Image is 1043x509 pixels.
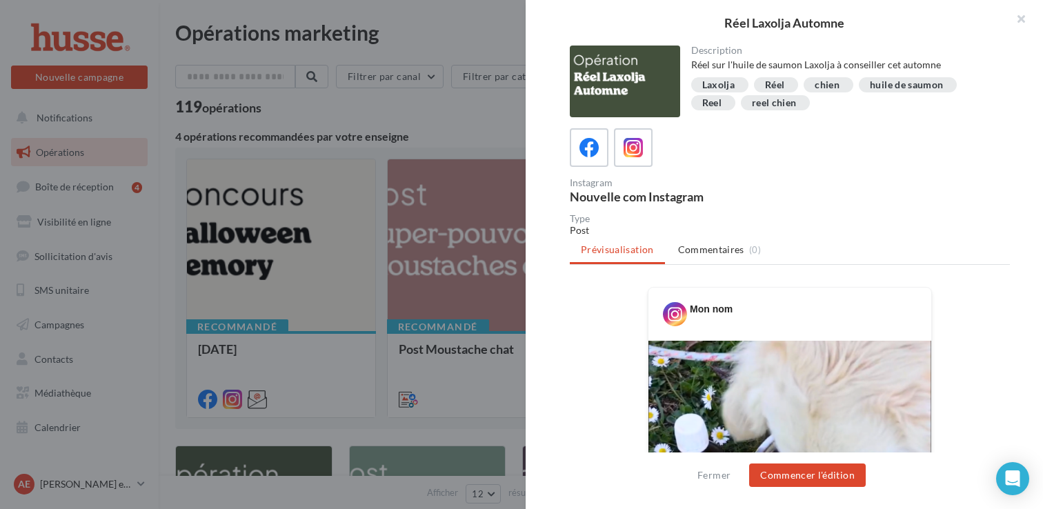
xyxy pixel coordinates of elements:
div: Réel Laxolja Automne [548,17,1021,29]
div: Nouvelle com Instagram [570,190,784,203]
div: huile de saumon [870,80,943,90]
div: Description [691,46,1000,55]
button: Commencer l'édition [749,463,866,487]
span: (0) [749,244,761,255]
div: Mon nom [690,302,733,316]
span: Commentaires [678,243,744,257]
div: Reel [702,98,722,108]
div: Post [570,223,1010,237]
button: Fermer [692,467,736,483]
div: Instagram [570,178,784,188]
div: Laxolja [702,80,735,90]
div: chien [815,80,840,90]
div: Réel sur l'huile de saumon Laxolja à conseiller cet automne [691,58,1000,72]
div: Réel [765,80,784,90]
div: reel chien [752,98,797,108]
div: Open Intercom Messenger [996,462,1029,495]
div: Type [570,214,1010,223]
